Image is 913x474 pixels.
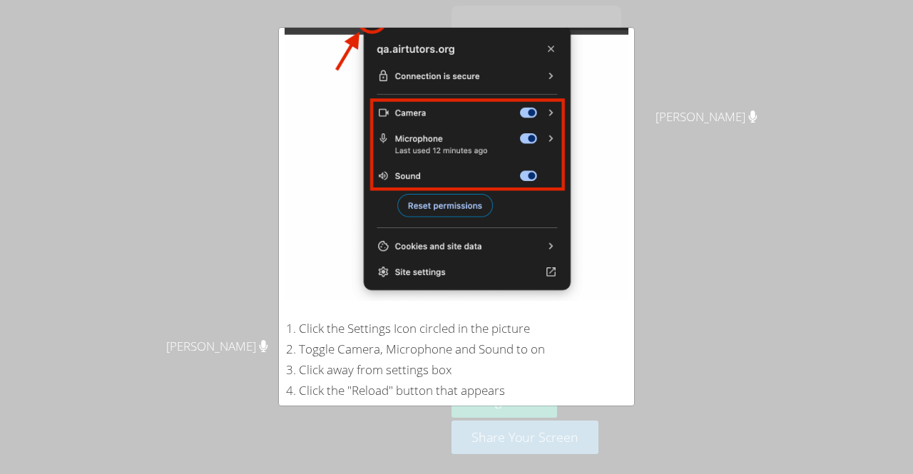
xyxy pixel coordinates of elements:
li: Click the "Reload" button that appears [299,381,628,401]
li: Click away from settings box [299,360,628,381]
li: Toggle Camera, Microphone and Sound to on [299,339,628,360]
li: Click the Settings Icon circled in the picture [299,319,628,339]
